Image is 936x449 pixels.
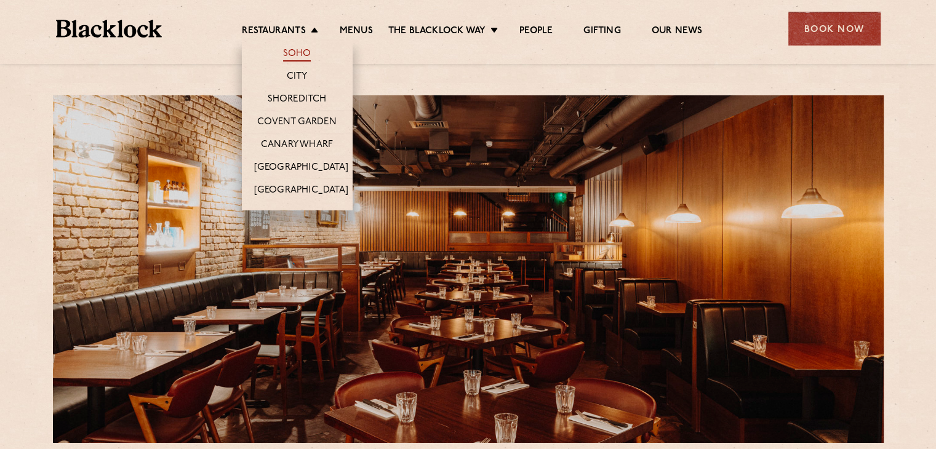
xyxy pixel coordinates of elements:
[261,139,333,153] a: Canary Wharf
[287,71,308,84] a: City
[254,185,348,198] a: [GEOGRAPHIC_DATA]
[340,25,373,39] a: Menus
[388,25,486,39] a: The Blacklock Way
[283,48,311,62] a: Soho
[583,25,620,39] a: Gifting
[254,162,348,175] a: [GEOGRAPHIC_DATA]
[652,25,703,39] a: Our News
[257,116,337,130] a: Covent Garden
[56,20,162,38] img: BL_Textured_Logo-footer-cropped.svg
[788,12,881,46] div: Book Now
[242,25,306,39] a: Restaurants
[519,25,553,39] a: People
[268,93,327,107] a: Shoreditch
